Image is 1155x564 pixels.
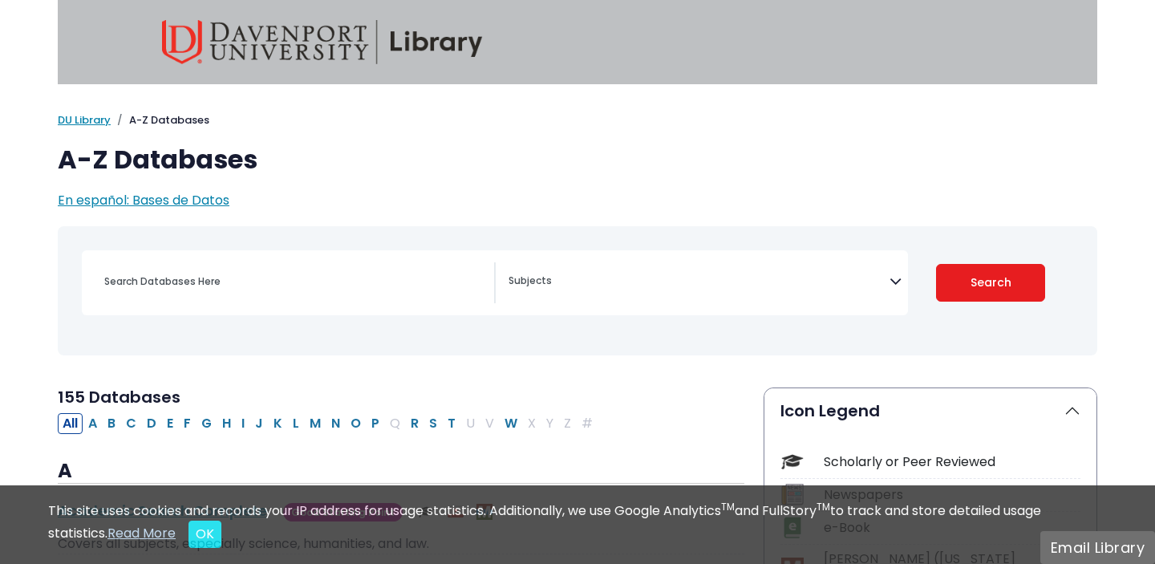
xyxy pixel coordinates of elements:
button: Filter Results A [83,413,102,434]
nav: breadcrumb [58,112,1097,128]
button: Filter Results W [500,413,522,434]
button: Filter Results O [346,413,366,434]
button: Filter Results G [197,413,217,434]
button: Filter Results B [103,413,120,434]
button: Filter Results I [237,413,249,434]
li: A-Z Databases [111,112,209,128]
button: Filter Results R [406,413,423,434]
button: Submit for Search Results [936,264,1046,302]
button: Filter Results S [424,413,442,434]
a: DU Library [58,112,111,128]
textarea: Search [509,276,890,289]
a: Read More [107,524,176,542]
button: Close [188,521,221,548]
button: Filter Results K [269,413,287,434]
div: This site uses cookies and records your IP address for usage statistics. Additionally, we use Goo... [48,501,1107,548]
button: Filter Results H [217,413,236,434]
sup: TM [817,500,830,513]
button: Filter Results M [305,413,326,434]
div: Alpha-list to filter by first letter of database name [58,413,599,432]
button: Filter Results C [121,413,141,434]
a: En español: Bases de Datos [58,191,229,209]
sup: TM [721,500,735,513]
button: Icon Legend [764,388,1096,433]
button: Filter Results D [142,413,161,434]
button: Filter Results L [288,413,304,434]
button: Filter Results P [367,413,384,434]
span: 155 Databases [58,386,180,408]
button: All [58,413,83,434]
img: Icon Newspapers [781,484,803,505]
img: Icon Scholarly or Peer Reviewed [781,451,803,473]
nav: Search filters [58,226,1097,355]
h3: A [58,460,744,484]
img: Davenport University Library [162,20,483,64]
h1: A-Z Databases [58,144,1097,175]
button: Filter Results T [443,413,460,434]
button: Filter Results E [162,413,178,434]
button: Filter Results F [179,413,196,434]
button: Filter Results J [250,413,268,434]
input: Search database by title or keyword [95,270,494,293]
div: Scholarly or Peer Reviewed [824,452,1080,472]
button: Filter Results N [326,413,345,434]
